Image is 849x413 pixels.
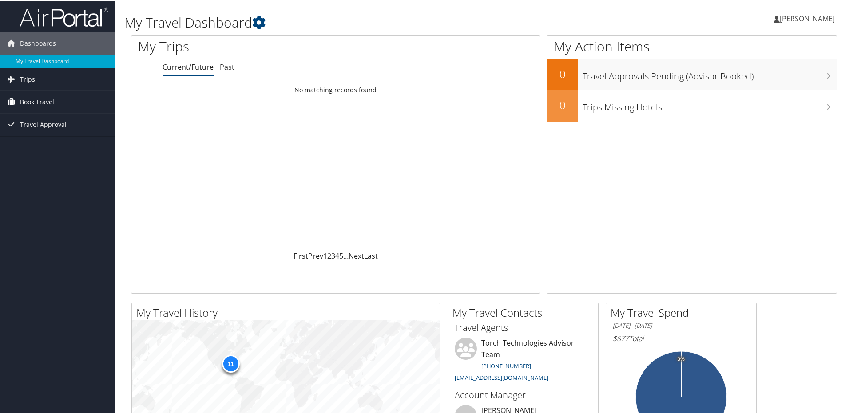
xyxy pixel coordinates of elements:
[222,354,240,372] div: 11
[583,96,837,113] h3: Trips Missing Hotels
[547,59,837,90] a: 0Travel Approvals Pending (Advisor Booked)
[583,65,837,82] h3: Travel Approvals Pending (Advisor Booked)
[547,90,837,121] a: 0Trips Missing Hotels
[335,250,339,260] a: 4
[124,12,604,31] h1: My Travel Dashboard
[136,304,440,319] h2: My Travel History
[613,333,629,342] span: $877
[327,250,331,260] a: 2
[20,6,108,27] img: airportal-logo.png
[774,4,844,31] a: [PERSON_NAME]
[294,250,308,260] a: First
[547,66,578,81] h2: 0
[455,388,591,401] h3: Account Manager
[611,304,756,319] h2: My Travel Spend
[131,81,540,97] td: No matching records found
[452,304,598,319] h2: My Travel Contacts
[323,250,327,260] a: 1
[339,250,343,260] a: 5
[678,356,685,361] tspan: 0%
[163,61,214,71] a: Current/Future
[455,321,591,333] h3: Travel Agents
[780,13,835,23] span: [PERSON_NAME]
[220,61,234,71] a: Past
[20,90,54,112] span: Book Travel
[547,36,837,55] h1: My Action Items
[481,361,531,369] a: [PHONE_NUMBER]
[349,250,364,260] a: Next
[343,250,349,260] span: …
[20,31,56,54] span: Dashboards
[547,97,578,112] h2: 0
[20,113,67,135] span: Travel Approval
[613,333,750,342] h6: Total
[450,337,596,384] li: Torch Technologies Advisor Team
[613,321,750,329] h6: [DATE] - [DATE]
[455,373,548,381] a: [EMAIL_ADDRESS][DOMAIN_NAME]
[138,36,363,55] h1: My Trips
[364,250,378,260] a: Last
[20,67,35,90] span: Trips
[331,250,335,260] a: 3
[308,250,323,260] a: Prev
